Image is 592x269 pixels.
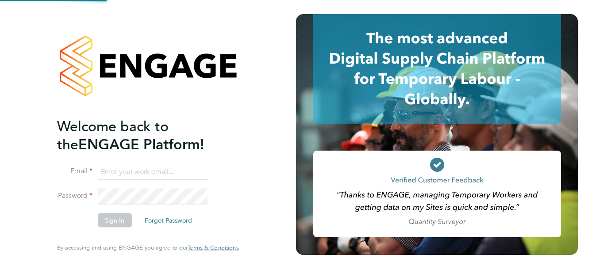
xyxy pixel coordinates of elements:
button: Forgot Password [138,213,199,227]
label: Password [57,191,92,201]
a: Terms & Conditions [188,244,238,251]
span: By accessing and using ENGAGE you agree to our [57,244,238,251]
span: Welcome back to the [57,117,169,153]
button: Sign In [98,213,131,227]
input: Enter your work email... [98,164,207,180]
label: Email [57,167,92,176]
h2: ENGAGE Platform! [57,117,230,153]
